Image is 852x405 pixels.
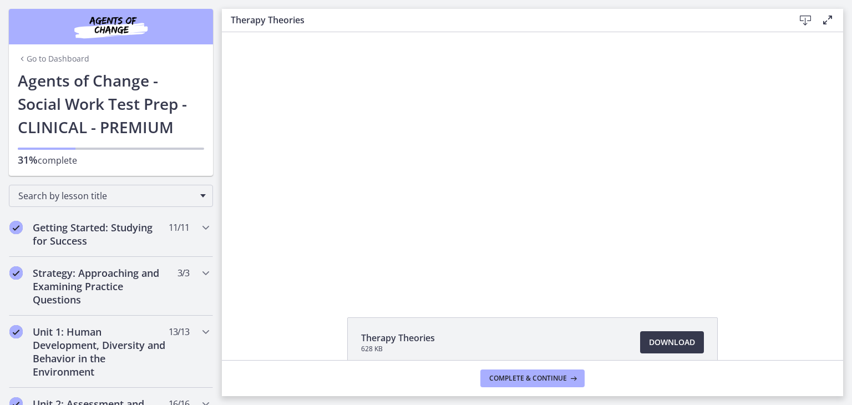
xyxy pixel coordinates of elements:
[33,325,168,378] h2: Unit 1: Human Development, Diversity and Behavior in the Environment
[18,153,204,167] p: complete
[18,190,195,202] span: Search by lesson title
[361,345,435,353] span: 628 KB
[489,374,567,383] span: Complete & continue
[9,221,23,234] i: Completed
[9,185,213,207] div: Search by lesson title
[480,369,585,387] button: Complete & continue
[222,32,843,292] iframe: Video Lesson
[361,331,435,345] span: Therapy Theories
[177,266,189,280] span: 3 / 3
[33,266,168,306] h2: Strategy: Approaching and Examining Practice Questions
[9,325,23,338] i: Completed
[169,221,189,234] span: 11 / 11
[33,221,168,247] h2: Getting Started: Studying for Success
[169,325,189,338] span: 13 / 13
[18,69,204,139] h1: Agents of Change - Social Work Test Prep - CLINICAL - PREMIUM
[231,13,777,27] h3: Therapy Theories
[649,336,695,349] span: Download
[18,153,38,166] span: 31%
[18,53,89,64] a: Go to Dashboard
[44,13,177,40] img: Agents of Change Social Work Test Prep
[9,266,23,280] i: Completed
[640,331,704,353] a: Download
